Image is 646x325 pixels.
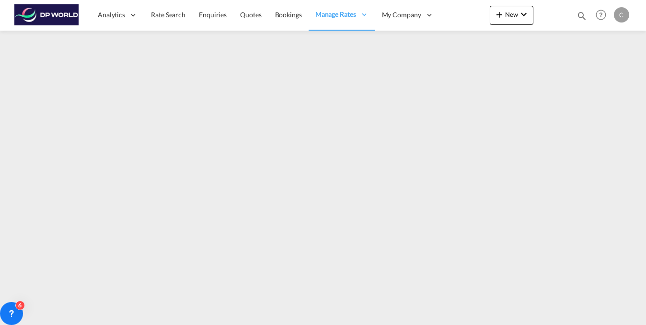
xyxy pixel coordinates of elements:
md-icon: icon-chevron-down [518,9,530,20]
span: Bookings [275,11,302,19]
span: My Company [382,10,421,20]
span: Enquiries [199,11,227,19]
span: New [494,11,530,18]
div: C [614,7,629,22]
span: Analytics [98,10,125,20]
div: Help [593,7,614,24]
span: Quotes [240,11,261,19]
md-icon: icon-plus 400-fg [494,9,505,20]
img: c08ca190194411f088ed0f3ba295208c.png [14,4,79,26]
span: Manage Rates [315,10,356,19]
span: Rate Search [151,11,185,19]
button: icon-plus 400-fgNewicon-chevron-down [490,6,533,25]
md-icon: icon-magnify [577,11,587,21]
span: Help [593,7,609,23]
div: icon-magnify [577,11,587,25]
